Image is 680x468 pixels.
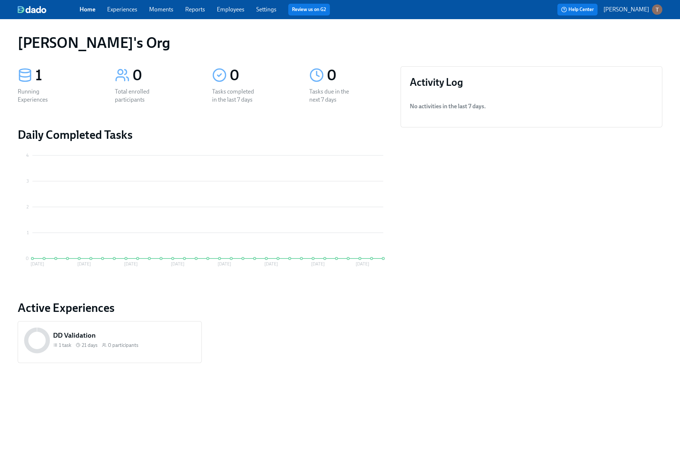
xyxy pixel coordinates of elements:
[171,261,184,267] tspan: [DATE]
[264,261,278,267] tspan: [DATE]
[327,66,389,85] div: 0
[230,66,292,85] div: 0
[309,88,356,104] div: Tasks due in the next 7 days
[18,6,80,13] a: dado
[212,88,259,104] div: Tasks completed in the last 7 days
[26,256,29,261] tspan: 0
[561,6,594,13] span: Help Center
[217,6,244,13] a: Employees
[115,88,162,104] div: Total enrolled participants
[26,153,29,158] tspan: 4
[108,342,138,349] span: 0 participants
[652,4,662,15] img: ACg8ocLXsDpU0isJA1rEFd8QGW_-eDb-moPZqwVyrWsj42wjxwSHeQ=s96-c
[218,261,231,267] tspan: [DATE]
[18,34,170,52] h1: [PERSON_NAME]'s Org
[256,6,276,13] a: Settings
[18,300,389,315] a: Active Experiences
[557,4,598,15] button: Help Center
[27,204,29,210] tspan: 2
[149,6,173,13] a: Moments
[133,66,194,85] div: 0
[292,6,326,13] a: Review us on G2
[185,6,205,13] a: Reports
[356,261,369,267] tspan: [DATE]
[311,261,325,267] tspan: [DATE]
[18,127,389,142] h2: Daily Completed Tasks
[603,4,662,15] button: [PERSON_NAME]
[82,342,98,349] span: 21 days
[27,179,29,184] tspan: 3
[18,6,46,13] img: dado
[124,261,138,267] tspan: [DATE]
[288,4,330,15] button: Review us on G2
[59,342,71,349] span: 1 task
[410,98,653,115] li: No activities in the last 7 days .
[603,6,649,14] p: [PERSON_NAME]
[77,261,91,267] tspan: [DATE]
[410,75,653,89] h3: Activity Log
[31,261,44,267] tspan: [DATE]
[107,6,137,13] a: Experiences
[80,6,95,13] a: Home
[27,230,29,235] tspan: 1
[35,66,97,85] div: 1
[53,331,195,340] h5: DD Validation
[18,321,202,363] a: DD Validation1 task 21 days0 participants
[18,88,65,104] div: Running Experiences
